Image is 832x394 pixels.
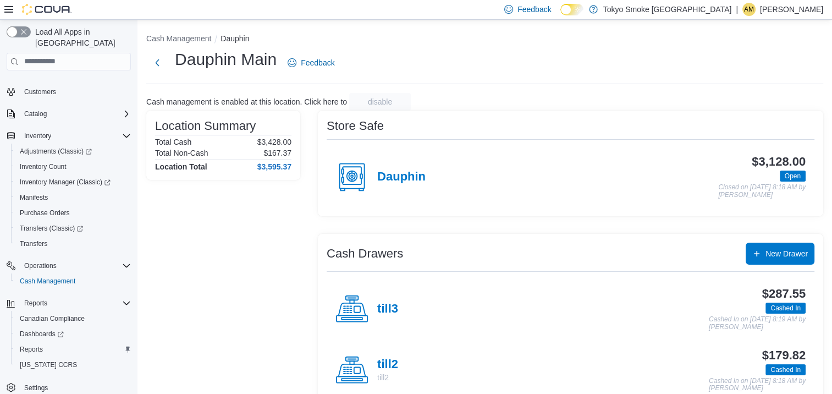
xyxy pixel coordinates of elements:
span: Cash Management [15,275,131,288]
a: Inventory Manager (Classic) [15,176,115,189]
span: Customers [20,85,131,98]
button: Cash Management [146,34,211,43]
button: Inventory Count [11,159,135,174]
img: Cova [22,4,71,15]
span: Reports [20,345,43,354]
span: Feedback [301,57,334,68]
span: Open [780,171,806,182]
span: Purchase Orders [15,206,131,220]
span: Inventory [24,132,51,140]
h1: Dauphin Main [175,48,277,70]
span: Reports [24,299,47,308]
div: Ashley Mousseau [742,3,756,16]
button: Catalog [2,106,135,122]
a: Reports [15,343,47,356]
button: Reports [11,342,135,357]
span: Manifests [20,193,48,202]
span: Customers [24,87,56,96]
span: Adjustments (Classic) [15,145,131,158]
span: Inventory Count [15,160,131,173]
span: Canadian Compliance [20,314,85,323]
button: New Drawer [746,243,814,265]
button: Purchase Orders [11,205,135,221]
button: Transfers [11,236,135,251]
span: Reports [15,343,131,356]
button: Manifests [11,190,135,205]
h6: Total Cash [155,138,191,146]
a: Inventory Manager (Classic) [11,174,135,190]
span: Open [785,171,801,181]
span: Adjustments (Classic) [20,147,92,156]
span: AM [744,3,754,16]
span: Cashed In [765,303,806,314]
h4: till2 [377,358,398,372]
a: Transfers (Classic) [15,222,87,235]
span: Inventory Manager (Classic) [20,178,111,187]
a: Feedback [283,52,339,74]
button: Reports [20,297,52,310]
span: Transfers (Classic) [15,222,131,235]
p: | [736,3,738,16]
button: Dauphin [221,34,249,43]
h4: till3 [377,302,398,316]
button: Operations [20,259,61,272]
p: Cashed In on [DATE] 8:19 AM by [PERSON_NAME] [709,316,806,331]
nav: An example of EuiBreadcrumbs [146,33,823,46]
span: Canadian Compliance [15,312,131,325]
span: Cashed In [765,364,806,375]
span: Settings [24,384,48,392]
button: disable [349,93,411,111]
p: Tokyo Smoke [GEOGRAPHIC_DATA] [603,3,732,16]
a: Manifests [15,191,52,204]
h3: $287.55 [762,287,806,300]
span: Operations [20,259,131,272]
button: Cash Management [11,273,135,289]
a: Transfers (Classic) [11,221,135,236]
button: Canadian Compliance [11,311,135,326]
a: Inventory Count [15,160,71,173]
a: Customers [20,85,60,98]
span: Manifests [15,191,131,204]
a: Dashboards [11,326,135,342]
span: Cashed In [770,303,801,313]
p: $167.37 [263,149,291,157]
button: Reports [2,295,135,311]
button: Inventory [2,128,135,144]
span: Inventory Manager (Classic) [15,176,131,189]
h6: Total Non-Cash [155,149,208,157]
span: Catalog [20,107,131,121]
a: [US_STATE] CCRS [15,358,81,371]
h4: $3,595.37 [257,162,291,171]
a: Dashboards [15,327,68,341]
span: Operations [24,261,57,270]
button: Catalog [20,107,51,121]
span: [US_STATE] CCRS [20,360,77,369]
a: Adjustments (Classic) [15,145,96,158]
p: Cash management is enabled at this location. Click here to [146,97,347,106]
button: Customers [2,84,135,100]
a: Canadian Compliance [15,312,89,325]
span: Transfers (Classic) [20,224,83,233]
h3: Cash Drawers [327,247,403,260]
span: Dark Mode [560,15,561,16]
span: New Drawer [765,248,808,259]
span: Transfers [20,239,47,248]
button: Next [146,52,168,74]
p: [PERSON_NAME] [760,3,823,16]
span: Transfers [15,237,131,250]
span: Load All Apps in [GEOGRAPHIC_DATA] [31,26,131,48]
h3: Location Summary [155,119,256,133]
button: Inventory [20,129,56,143]
span: disable [368,96,392,107]
button: Operations [2,258,135,273]
input: Dark Mode [560,4,583,15]
span: Inventory Count [20,162,67,171]
span: Catalog [24,110,47,118]
span: Washington CCRS [15,358,131,371]
span: Feedback [517,4,551,15]
h3: Store Safe [327,119,384,133]
h4: Location Total [155,162,207,171]
span: Dashboards [15,327,131,341]
span: Settings [20,380,131,394]
p: Closed on [DATE] 8:18 AM by [PERSON_NAME] [718,184,806,199]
